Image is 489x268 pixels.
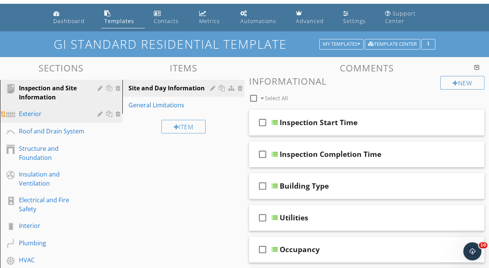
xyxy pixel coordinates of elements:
i: check_box_outline_blank [257,240,269,259]
div: Site and Day Information [128,84,213,93]
div: Settings [343,17,366,25]
a: Contacts [151,7,190,28]
div: Exterior [19,109,87,118]
span: 10 [479,242,487,248]
div: Electrical and Fire Safety [19,195,87,214]
div: Inspection and Site Information [19,84,87,102]
i: check_box_outline_blank [257,177,269,195]
a: Advanced [293,7,334,28]
div: Item [161,120,206,133]
a: Settings [340,7,376,28]
div: Plumbing [19,239,87,248]
a: Support Center [382,7,439,28]
a: Dashboard [50,7,95,28]
div: My Templates [323,42,360,47]
a: Metrics [196,7,231,28]
h1: GI Standard Residential Template [54,37,435,51]
div: Interior [19,221,87,230]
div: Contacts [154,17,179,25]
div: Automations [240,17,276,25]
a: Templates [101,7,145,28]
div: Roof and Drain System [19,127,87,136]
div: Structure and Foundation [19,144,87,162]
div: Support Center [385,10,416,25]
div: Advanced [296,17,324,25]
button: My Templates [319,39,364,50]
div: General Limitations [128,101,213,110]
button: Template Center [365,39,420,50]
div: Inspection Start Time [280,118,357,127]
div: New [440,76,484,90]
i: check_box_outline_blank [257,209,269,227]
div: Templates [104,17,134,25]
h3: Informational [249,76,484,86]
h3: Items [122,63,245,73]
h3: Comments [249,63,484,73]
i: check_box_outline_blank [257,145,269,163]
div: Dashboard [53,17,85,25]
div: Template Center [368,42,417,47]
div: Building Type [280,181,329,191]
iframe: Intercom live chat [463,242,481,260]
a: Automations (Basic) [237,7,287,28]
div: HVAC [19,256,87,265]
div: Occupancy [280,245,320,254]
div: Insulation and Ventilation [19,170,87,188]
div: Utilities [280,213,308,222]
span: Select All [265,94,288,102]
div: Metrics [199,17,220,25]
div: Inspection Completion Time [280,150,381,159]
a: Template Center [365,40,420,47]
i: check_box_outline_blank [257,113,269,132]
